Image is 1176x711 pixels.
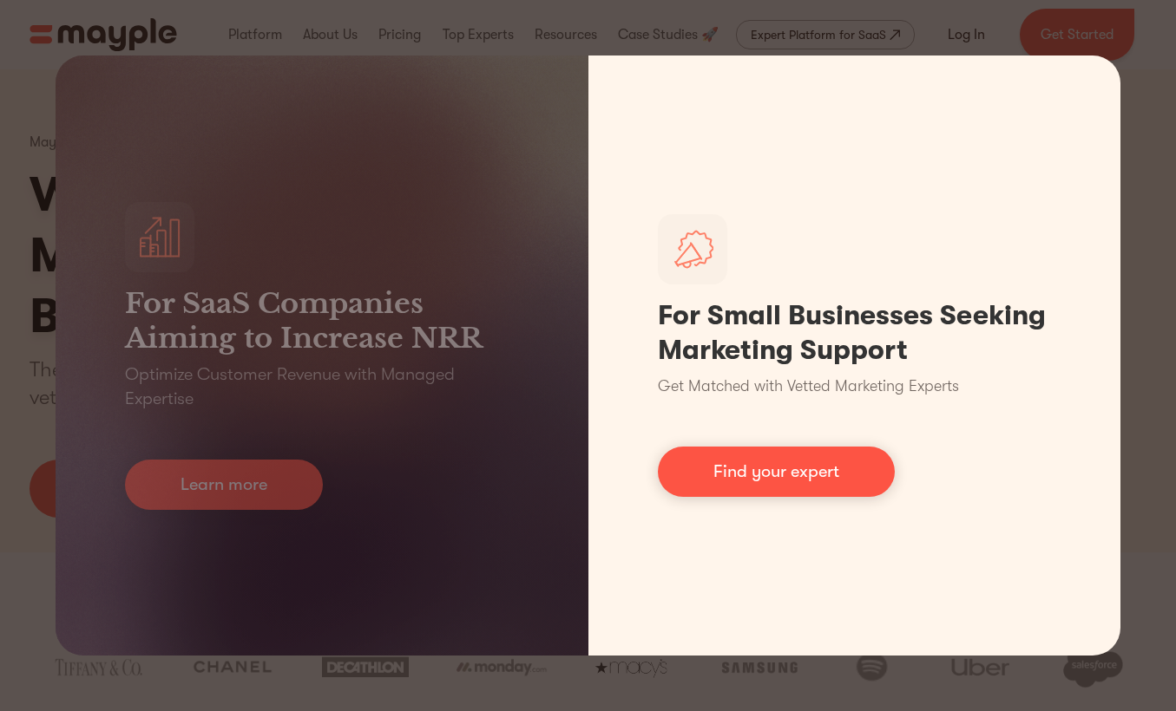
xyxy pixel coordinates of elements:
[125,362,519,411] p: Optimize Customer Revenue with Managed Expertise
[125,286,519,355] h3: For SaaS Companies Aiming to Increase NRR
[125,460,323,510] a: Learn more
[658,375,959,398] p: Get Matched with Vetted Marketing Experts
[658,447,895,497] a: Find your expert
[658,298,1052,368] h1: For Small Businesses Seeking Marketing Support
